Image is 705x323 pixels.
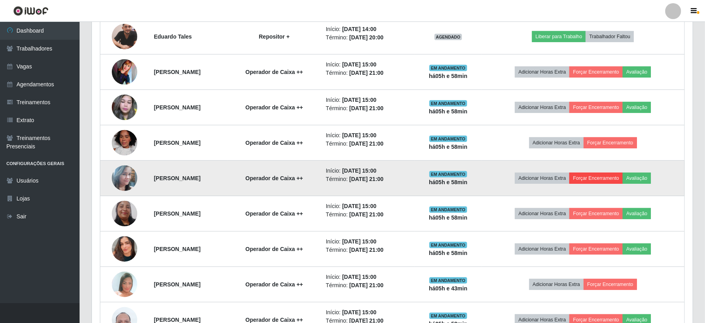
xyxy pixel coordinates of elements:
strong: Operador de Caixa ++ [245,175,303,181]
strong: há 05 h e 58 min [429,108,467,115]
button: Forçar Encerramento [584,279,637,290]
button: Avaliação [623,243,651,255]
span: EM ANDAMENTO [429,65,467,71]
strong: há 05 h e 58 min [429,250,467,256]
button: Forçar Encerramento [569,208,623,219]
li: Término: [326,175,410,183]
button: Adicionar Horas Extra [515,173,569,184]
strong: [PERSON_NAME] [154,104,201,111]
button: Forçar Encerramento [584,137,637,148]
time: [DATE] 21:00 [349,282,384,288]
li: Início: [326,131,410,140]
time: [DATE] 15:00 [342,309,376,315]
time: [DATE] 20:00 [349,34,384,41]
span: EM ANDAMENTO [429,206,467,213]
strong: [PERSON_NAME] [154,246,201,252]
strong: [PERSON_NAME] [154,210,201,217]
strong: [PERSON_NAME] [154,140,201,146]
time: [DATE] 14:00 [342,26,376,32]
strong: há 05 h e 58 min [429,144,467,150]
button: Avaliação [623,173,651,184]
time: [DATE] 15:00 [342,238,376,245]
button: Liberar para Trabalho [532,31,586,42]
li: Início: [326,96,410,104]
button: Avaliação [623,102,651,113]
span: AGENDADO [434,34,462,40]
li: Término: [326,210,410,219]
time: [DATE] 15:00 [342,97,376,103]
strong: Operador de Caixa ++ [245,281,303,288]
li: Término: [326,281,410,290]
strong: Operador de Caixa ++ [245,317,303,323]
button: Forçar Encerramento [569,66,623,78]
img: 1701346720849.jpeg [112,187,137,240]
button: Adicionar Horas Extra [515,243,569,255]
span: EM ANDAMENTO [429,136,467,142]
img: 1683770959203.jpeg [112,156,137,201]
time: [DATE] 15:00 [342,203,376,209]
button: Adicionar Horas Extra [529,137,584,148]
button: Forçar Encerramento [569,173,623,184]
strong: Operador de Caixa ++ [245,104,303,111]
button: Trabalhador Faltou [586,31,634,42]
li: Término: [326,33,410,42]
span: EM ANDAMENTO [429,100,467,107]
strong: há 05 h e 58 min [429,214,467,221]
time: [DATE] 21:00 [349,247,384,253]
strong: Operador de Caixa ++ [245,246,303,252]
strong: [PERSON_NAME] [154,69,201,75]
img: 1742965437986.jpeg [112,127,137,159]
button: Avaliação [623,66,651,78]
time: [DATE] 15:00 [342,274,376,280]
img: 1634907805222.jpeg [112,91,137,125]
span: EM ANDAMENTO [429,171,467,177]
time: [DATE] 15:00 [342,167,376,174]
strong: [PERSON_NAME] [154,317,201,323]
button: Adicionar Horas Extra [515,66,569,78]
li: Início: [326,167,410,175]
button: Adicionar Horas Extra [515,208,569,219]
li: Início: [326,25,410,33]
time: [DATE] 21:00 [349,70,384,76]
li: Início: [326,237,410,246]
time: [DATE] 21:00 [349,211,384,218]
li: Término: [326,104,410,113]
strong: [PERSON_NAME] [154,281,201,288]
span: EM ANDAMENTO [429,242,467,248]
li: Término: [326,69,410,77]
time: [DATE] 21:00 [349,140,384,147]
li: Início: [326,202,410,210]
strong: Operador de Caixa ++ [245,69,303,75]
strong: Repositor + [259,33,290,40]
time: [DATE] 15:00 [342,132,376,138]
time: [DATE] 21:00 [349,105,384,111]
strong: [PERSON_NAME] [154,175,201,181]
strong: há 05 h e 58 min [429,73,467,79]
img: 1737214491896.jpeg [112,266,137,303]
img: CoreUI Logo [13,6,49,16]
li: Início: [326,60,410,69]
strong: Operador de Caixa ++ [245,210,303,217]
strong: há 05 h e 43 min [429,285,467,292]
li: Término: [326,140,410,148]
button: Avaliação [623,208,651,219]
button: Adicionar Horas Extra [515,102,569,113]
span: EM ANDAMENTO [429,277,467,284]
img: 1750801890236.jpeg [112,226,137,272]
strong: Eduardo Tales [154,33,192,40]
li: Término: [326,246,410,254]
span: EM ANDAMENTO [429,313,467,319]
strong: há 05 h e 58 min [429,179,467,185]
button: Adicionar Horas Extra [529,279,584,290]
button: Forçar Encerramento [569,102,623,113]
time: [DATE] 21:00 [349,176,384,182]
time: [DATE] 15:00 [342,61,376,68]
li: Início: [326,308,410,317]
li: Início: [326,273,410,281]
strong: Operador de Caixa ++ [245,140,303,146]
img: 1651545393284.jpeg [112,59,137,85]
img: 1753538848153.jpeg [112,21,137,53]
button: Forçar Encerramento [569,243,623,255]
